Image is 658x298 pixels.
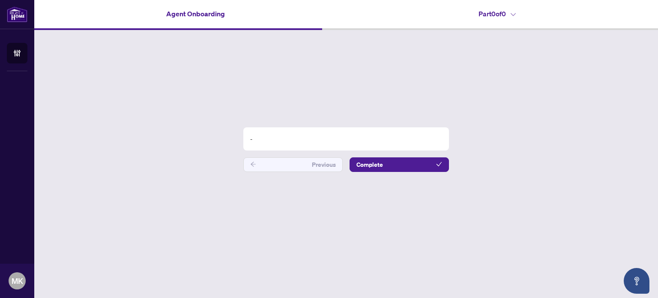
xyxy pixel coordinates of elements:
button: Complete [350,157,449,172]
img: logo [7,6,27,22]
h4: Agent Onboarding [166,9,225,19]
h4: Part 0 of 0 [479,9,516,19]
button: Open asap [624,268,649,294]
button: Previous [243,157,343,172]
span: Complete [356,158,383,172]
span: check [436,161,442,167]
span: MK [12,275,23,287]
div: - [243,127,449,151]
